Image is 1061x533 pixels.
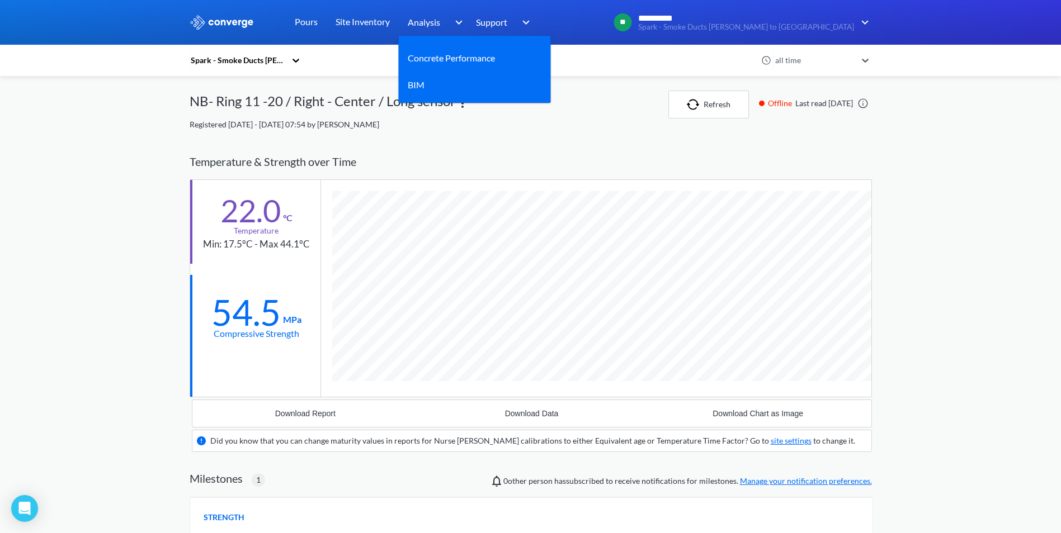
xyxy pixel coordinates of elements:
div: NB- Ring 11 -20 / Right - Center / Long sensor [190,91,456,118]
img: more.svg [456,97,469,110]
div: Temperature & Strength over Time [190,144,872,179]
span: Support [476,15,507,29]
span: 0 other [503,476,527,486]
div: Spark - Smoke Ducts [PERSON_NAME] to [GEOGRAPHIC_DATA] [190,54,286,66]
div: Download Data [505,409,559,418]
div: 54.5 [211,298,281,326]
button: Download Report [192,400,419,427]
span: Analysis [408,15,440,29]
div: Download Report [275,409,336,418]
img: downArrow.svg [447,16,465,29]
span: Spark - Smoke Ducts [PERSON_NAME] to [GEOGRAPHIC_DATA] [638,23,854,31]
span: Registered [DATE] - [DATE] 07:54 by [PERSON_NAME] [190,120,379,129]
span: Offline [768,97,795,110]
span: STRENGTH [204,511,244,524]
img: icon-refresh.svg [687,99,704,110]
img: notifications-icon.svg [490,474,503,488]
button: Refresh [668,91,749,118]
img: downArrow.svg [515,16,533,29]
img: logo_ewhite.svg [190,15,254,30]
img: downArrow.svg [854,16,872,29]
div: Compressive Strength [214,326,299,340]
img: icon-clock.svg [761,55,771,65]
button: Download Chart as Image [645,400,871,427]
a: Manage your notification preferences. [740,476,872,486]
div: Min: 17.5°C - Max 44.1°C [203,237,310,252]
h2: Milestones [190,472,243,485]
a: BIM [408,78,425,92]
a: site settings [771,436,812,445]
a: Concrete Performance [408,51,495,65]
div: Did you know that you can change maturity values in reports for Nurse [PERSON_NAME] calibrations ... [210,435,855,447]
div: Open Intercom Messenger [11,495,38,522]
button: Download Data [418,400,645,427]
div: Temperature [234,225,279,237]
div: all time [772,54,856,66]
span: person has subscribed to receive notifications for milestones. [503,475,872,487]
div: Download Chart as Image [713,409,803,418]
div: 22.0 [220,197,281,225]
div: Last read [DATE] [753,97,872,110]
span: 1 [256,474,261,486]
